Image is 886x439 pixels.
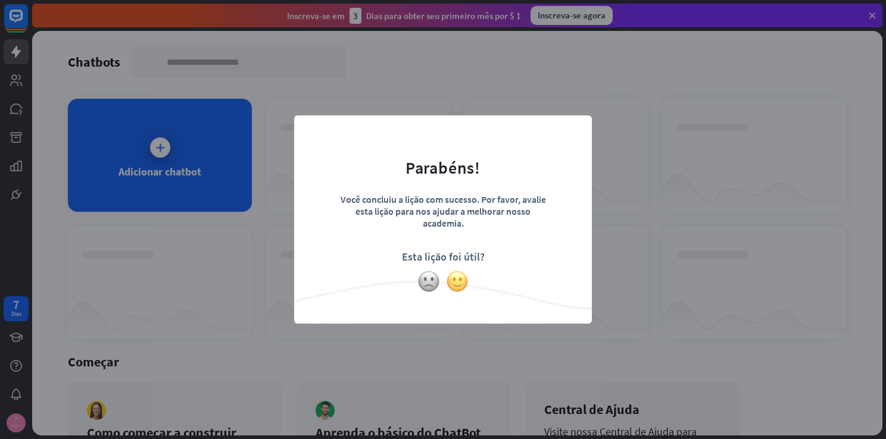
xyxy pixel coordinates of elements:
div: Parabéns! [405,157,481,178]
div: Esta lição foi útil? [402,250,485,264]
img: rosto levemente sorridente [446,270,469,293]
div: Você concluiu a lição com sucesso. Por favor, avalie esta lição para nos ajudar a melhorar nosso ... [339,193,547,235]
button: Abra o widget de bate-papo do LiveChat [10,5,45,40]
img: rosto ligeiramente carrancudo [417,270,440,293]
